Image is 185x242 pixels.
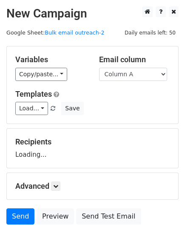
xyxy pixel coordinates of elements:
a: Preview [37,208,74,225]
a: Send Test Email [76,208,141,225]
small: Google Sheet: [6,29,105,36]
h5: Advanced [15,181,170,191]
h5: Variables [15,55,86,64]
button: Save [61,102,83,115]
h5: Email column [99,55,170,64]
h2: New Campaign [6,6,179,21]
h5: Recipients [15,137,170,147]
a: Daily emails left: 50 [122,29,179,36]
a: Templates [15,89,52,98]
a: Load... [15,102,48,115]
span: Daily emails left: 50 [122,28,179,37]
a: Send [6,208,34,225]
div: Loading... [15,137,170,159]
a: Copy/paste... [15,68,67,81]
a: Bulk email outreach-2 [45,29,104,36]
